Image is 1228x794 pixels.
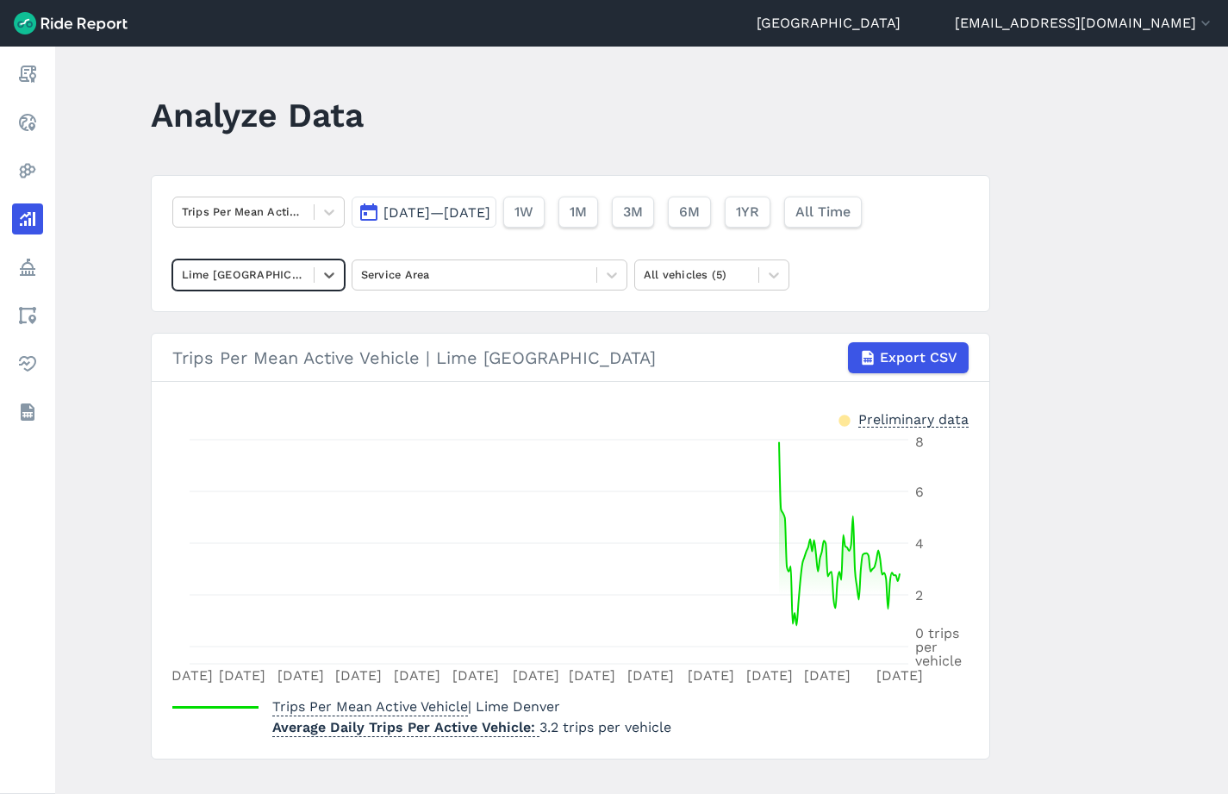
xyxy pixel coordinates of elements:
button: 3M [612,197,654,228]
tspan: [DATE] [876,667,923,684]
tspan: [DATE] [218,667,265,684]
span: All Time [795,202,851,222]
span: Average Daily Trips Per Active Vehicle [272,714,539,737]
tspan: [DATE] [804,667,851,684]
tspan: 6 [915,484,924,500]
button: All Time [784,197,862,228]
div: Trips Per Mean Active Vehicle | Lime [GEOGRAPHIC_DATA] [172,342,969,373]
tspan: [DATE] [335,667,382,684]
p: 3.2 trips per vehicle [272,717,671,738]
span: 3M [623,202,643,222]
a: Health [12,348,43,379]
tspan: [DATE] [452,667,498,684]
span: 6M [679,202,700,222]
span: [DATE]—[DATE] [383,204,490,221]
button: 1YR [725,197,770,228]
tspan: 4 [915,535,924,552]
button: 6M [668,197,711,228]
span: Export CSV [880,347,957,368]
span: Trips Per Mean Active Vehicle [272,693,468,716]
button: [EMAIL_ADDRESS][DOMAIN_NAME] [955,13,1214,34]
button: Export CSV [848,342,969,373]
button: 1W [503,197,545,228]
tspan: 0 trips [915,625,959,641]
tspan: 2 [915,587,923,603]
tspan: [DATE] [512,667,558,684]
a: Policy [12,252,43,283]
a: [GEOGRAPHIC_DATA] [757,13,901,34]
span: 1W [514,202,533,222]
tspan: [DATE] [745,667,792,684]
tspan: vehicle [915,653,962,669]
tspan: [DATE] [688,667,734,684]
a: Datasets [12,397,43,428]
h1: Analyze Data [151,91,364,139]
button: 1M [558,197,598,228]
a: Heatmaps [12,155,43,186]
span: 1M [570,202,587,222]
tspan: 8 [915,434,924,450]
a: Realtime [12,107,43,138]
div: Preliminary data [858,410,969,428]
a: Report [12,59,43,90]
tspan: [DATE] [627,667,674,684]
tspan: [DATE] [394,667,440,684]
tspan: [DATE] [569,667,615,684]
button: [DATE]—[DATE] [352,197,496,228]
tspan: [DATE] [166,667,213,684]
span: | Lime Denver [272,698,560,715]
a: Areas [12,300,43,331]
span: 1YR [736,202,759,222]
tspan: per [915,639,938,655]
tspan: [DATE] [277,667,323,684]
a: Analyze [12,203,43,234]
img: Ride Report [14,12,128,34]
